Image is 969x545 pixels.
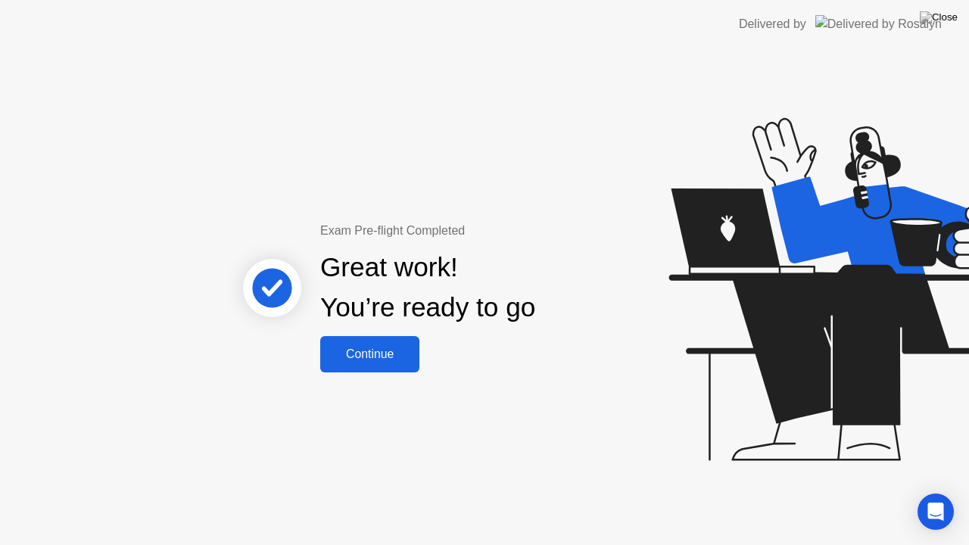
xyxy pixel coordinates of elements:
div: Open Intercom Messenger [918,494,954,530]
div: Great work! You’re ready to go [320,248,535,328]
button: Continue [320,336,419,372]
img: Close [920,11,958,23]
div: Exam Pre-flight Completed [320,222,633,240]
img: Delivered by Rosalyn [815,15,942,33]
div: Delivered by [739,15,806,33]
div: Continue [325,347,415,361]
